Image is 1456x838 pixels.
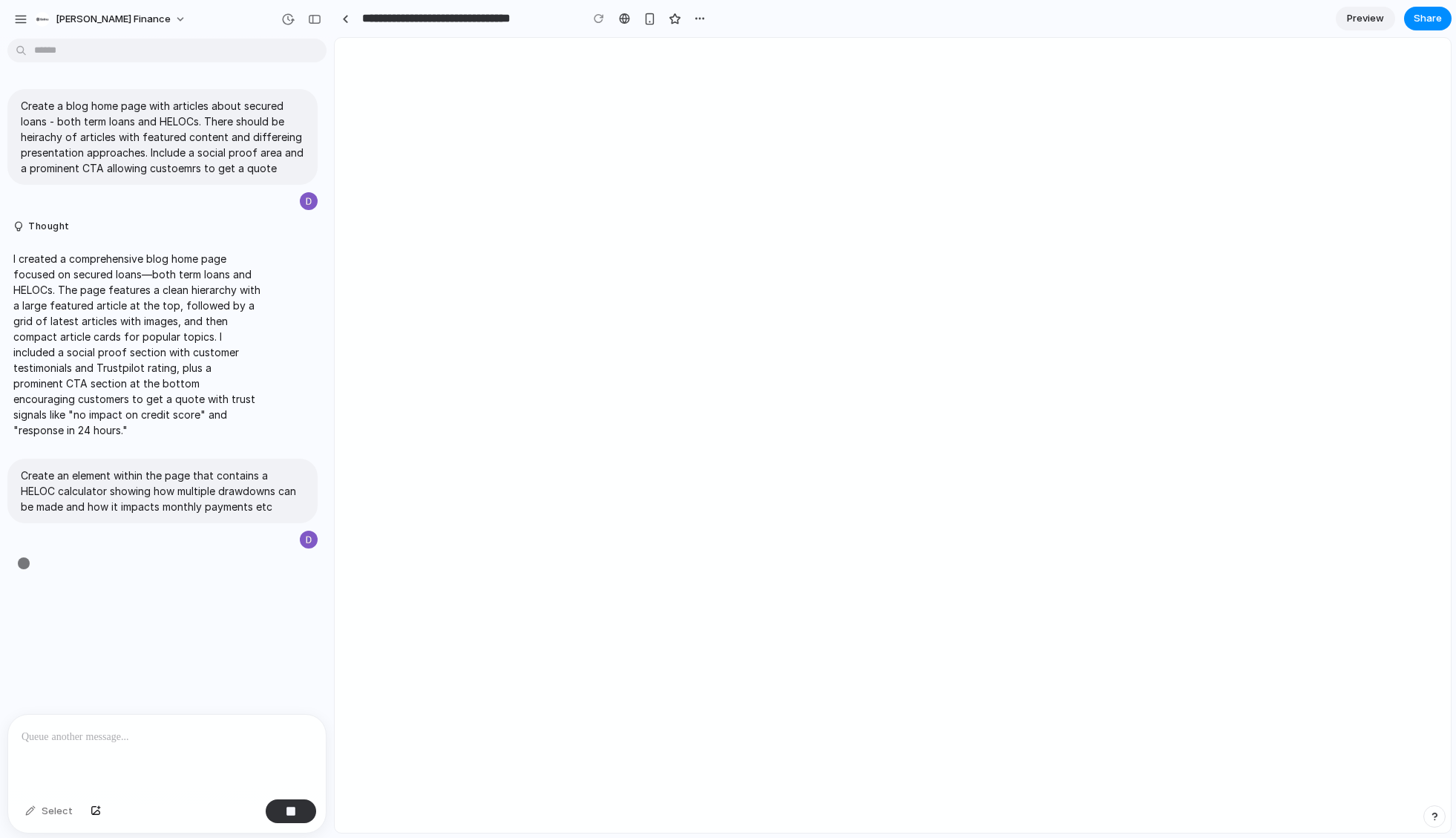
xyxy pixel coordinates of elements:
button: Share [1404,7,1452,30]
p: Create an element within the page that contains a HELOC calculator showing how multiple drawdowns... [21,468,304,514]
p: I created a comprehensive blog home page focused on secured loans—both term loans and HELOCs. The... [13,251,261,438]
span: [PERSON_NAME] Finance [56,12,171,27]
a: Preview [1336,7,1395,30]
span: Preview [1347,11,1384,26]
span: Share [1414,11,1442,26]
p: Create a blog home page with articles about secured loans - both term loans and HELOCs. There sho... [21,98,304,176]
button: [PERSON_NAME] Finance [29,7,194,31]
